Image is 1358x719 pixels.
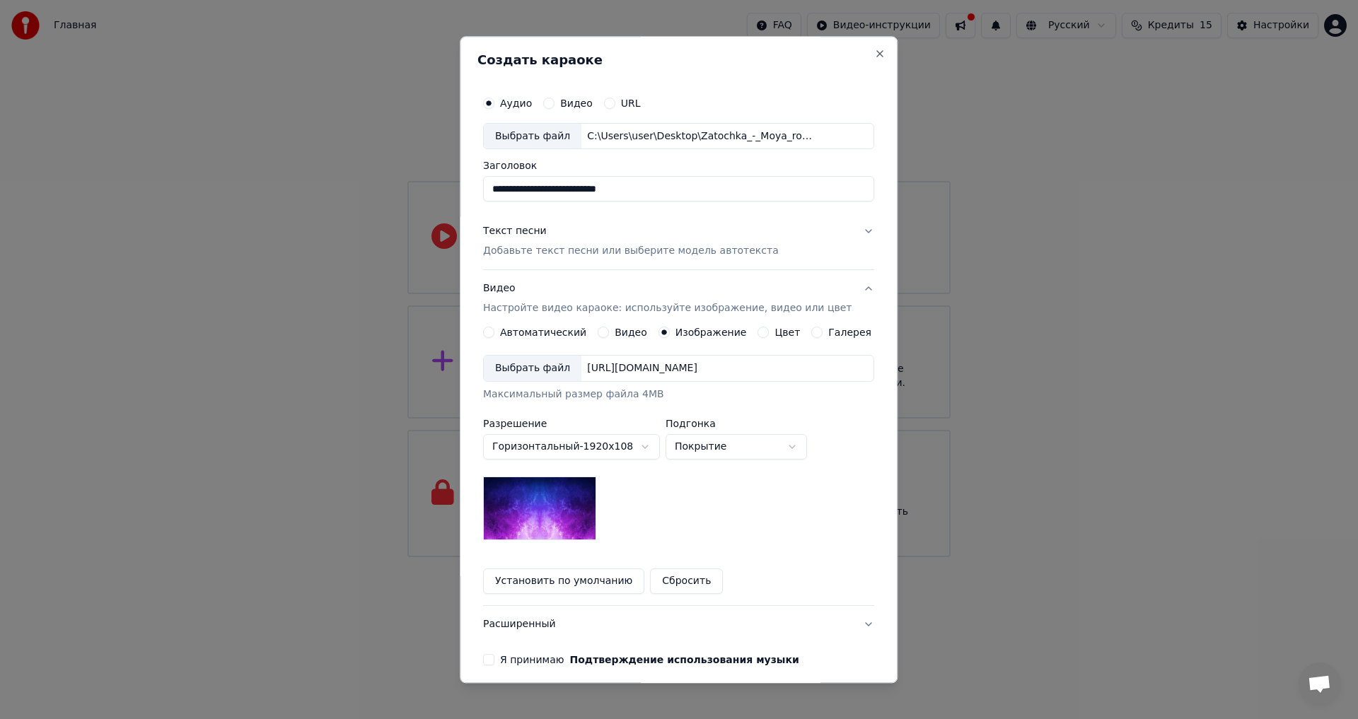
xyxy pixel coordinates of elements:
[483,161,874,171] label: Заголовок
[500,328,586,338] label: Автоматический
[483,569,644,595] button: Установить по умолчанию
[483,419,660,429] label: Разрешение
[483,245,779,259] p: Добавьте текст песни или выберите модель автотекста
[615,328,647,338] label: Видео
[483,302,852,316] p: Настройте видео караоке: используйте изображение, видео или цвет
[621,98,641,108] label: URL
[651,569,724,595] button: Сбросить
[829,328,872,338] label: Галерея
[581,362,703,376] div: [URL][DOMAIN_NAME]
[500,655,799,665] label: Я принимаю
[666,419,807,429] label: Подгонка
[484,124,581,149] div: Выбрать файл
[477,54,880,66] h2: Создать караоке
[484,356,581,382] div: Выбрать файл
[483,388,874,402] div: Максимальный размер файла 4MB
[581,129,822,144] div: C:\Users\user\Desktop\Zatochka_-_Moya_roza_73164733.mp3
[560,98,593,108] label: Видео
[483,225,547,239] div: Текст песни
[483,607,874,643] button: Расширенный
[675,328,747,338] label: Изображение
[483,282,852,316] div: Видео
[500,98,532,108] label: Аудио
[483,214,874,270] button: Текст песниДобавьте текст песни или выберите модель автотекста
[483,327,874,606] div: ВидеоНастройте видео караоке: используйте изображение, видео или цвет
[570,655,799,665] button: Я принимаю
[775,328,801,338] label: Цвет
[483,271,874,327] button: ВидеоНастройте видео караоке: используйте изображение, видео или цвет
